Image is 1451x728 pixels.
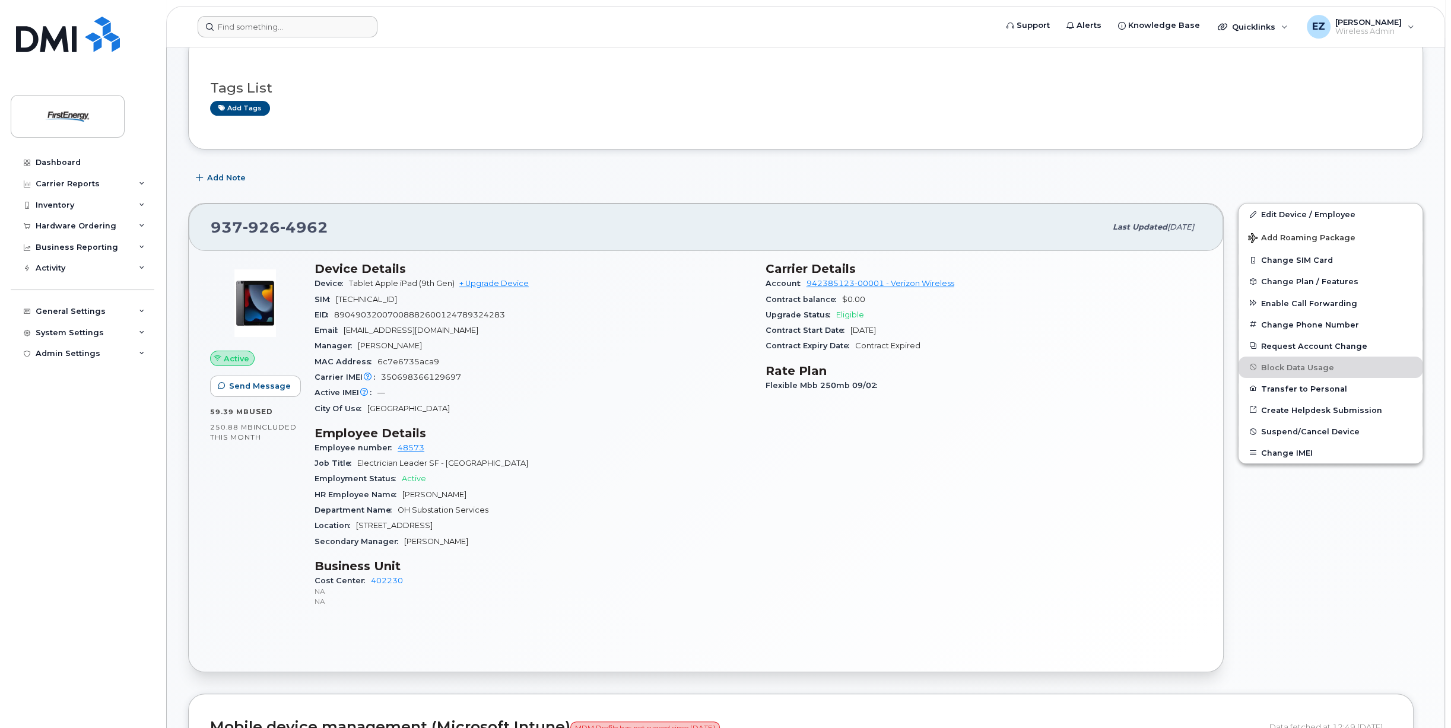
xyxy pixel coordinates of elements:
span: 937 [211,218,328,236]
div: Quicklinks [1209,15,1296,39]
iframe: Messenger Launcher [1399,676,1442,719]
div: Eric Zonca [1298,15,1423,39]
span: Device [315,279,349,288]
span: SIM [315,295,336,304]
button: Change Plan / Features [1239,271,1423,292]
button: Send Message [210,376,301,397]
span: EID [315,310,334,319]
span: Job Title [315,459,357,468]
h3: Employee Details [315,426,751,440]
h3: Tags List [210,81,1401,96]
a: 942385123-00001 - Verizon Wireless [807,279,954,288]
span: Quicklinks [1232,22,1275,31]
h3: Business Unit [315,559,751,573]
span: Email [315,326,344,335]
span: Active IMEI [315,388,377,397]
span: Upgrade Status [766,310,836,319]
span: Support [1017,20,1050,31]
span: [PERSON_NAME] [404,537,468,546]
button: Add Roaming Package [1239,225,1423,249]
a: 48573 [398,443,424,452]
span: Manager [315,341,358,350]
a: Edit Device / Employee [1239,204,1423,225]
span: Electrician Leader SF - [GEOGRAPHIC_DATA] [357,459,528,468]
p: NA [315,596,751,606]
button: Change SIM Card [1239,249,1423,271]
span: 59.39 MB [210,408,249,416]
span: 350698366129697 [381,373,461,382]
span: Contract balance [766,295,842,304]
button: Block Data Usage [1239,357,1423,378]
span: Location [315,521,356,530]
span: Last updated [1113,222,1167,231]
span: Wireless Admin [1335,27,1402,36]
button: Change Phone Number [1239,314,1423,335]
span: Employment Status [315,474,402,483]
span: [PERSON_NAME] [402,490,466,499]
span: [PERSON_NAME] [358,341,422,350]
span: HR Employee Name [315,490,402,499]
button: Enable Call Forwarding [1239,293,1423,314]
span: Eligible [836,310,864,319]
span: Add Note [207,172,246,183]
span: — [377,388,385,397]
h3: Device Details [315,262,751,276]
span: [STREET_ADDRESS] [356,521,433,530]
span: Employee number [315,443,398,452]
span: Contract Expiry Date [766,341,855,350]
span: Flexible Mbb 250mb 09/02 [766,381,883,390]
span: EZ [1312,20,1325,34]
span: Contract Expired [855,341,920,350]
span: 89049032007008882600124789324283 [334,310,505,319]
span: Change Plan / Features [1261,277,1358,286]
span: Contract Start Date [766,326,850,335]
span: [DATE] [850,326,876,335]
img: image20231002-3703462-17fd4bd.jpeg [220,268,291,339]
span: 250.88 MB [210,423,253,431]
span: Department Name [315,506,398,514]
a: Add tags [210,101,270,116]
span: Tablet Apple iPad (9th Gen) [349,279,455,288]
span: included this month [210,422,297,442]
span: [GEOGRAPHIC_DATA] [367,404,450,413]
span: [TECHNICAL_ID] [336,295,397,304]
span: Suspend/Cancel Device [1261,427,1360,436]
a: Create Helpdesk Submission [1239,399,1423,421]
span: Alerts [1077,20,1101,31]
span: Account [766,279,807,288]
span: $0.00 [842,295,865,304]
button: Request Account Change [1239,335,1423,357]
span: Add Roaming Package [1248,233,1355,244]
span: Send Message [229,380,291,392]
a: Alerts [1058,14,1110,37]
span: used [249,407,273,416]
span: City Of Use [315,404,367,413]
span: OH Substation Services [398,506,488,514]
span: Enable Call Forwarding [1261,298,1357,307]
span: Secondary Manager [315,537,404,546]
span: Active [224,353,249,364]
span: 6c7e6735aca9 [377,357,439,366]
a: + Upgrade Device [459,279,529,288]
h3: Carrier Details [766,262,1202,276]
button: Change IMEI [1239,442,1423,463]
span: Cost Center [315,576,371,585]
span: Active [402,474,426,483]
span: 926 [243,218,280,236]
h3: Rate Plan [766,364,1202,378]
span: [PERSON_NAME] [1335,17,1402,27]
span: [DATE] [1167,222,1194,231]
input: Find something... [198,16,377,37]
button: Suspend/Cancel Device [1239,421,1423,442]
a: Knowledge Base [1110,14,1208,37]
span: Knowledge Base [1128,20,1200,31]
span: Carrier IMEI [315,373,381,382]
span: MAC Address [315,357,377,366]
span: 4962 [280,218,328,236]
a: Support [998,14,1058,37]
a: 402230 [371,576,403,585]
span: [EMAIL_ADDRESS][DOMAIN_NAME] [344,326,478,335]
button: Transfer to Personal [1239,378,1423,399]
button: Add Note [188,167,256,189]
p: NA [315,586,751,596]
